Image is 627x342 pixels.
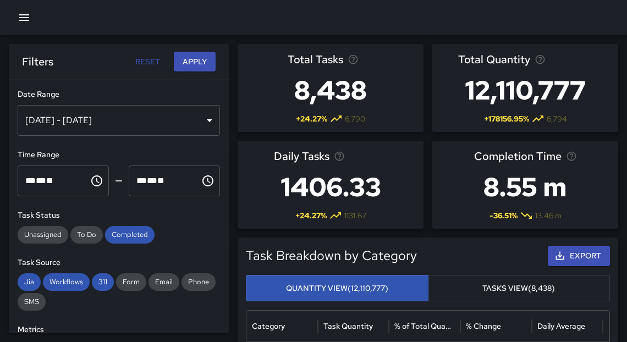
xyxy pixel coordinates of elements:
[136,176,147,185] span: Hours
[43,277,90,288] span: Workflows
[182,277,216,288] span: Phone
[70,226,103,244] div: To Do
[535,54,546,65] svg: Total task quantity in the selected period, compared to the previous period.
[18,209,220,222] h6: Task Status
[537,321,585,331] div: Daily Average
[46,176,53,185] span: Meridiem
[22,53,53,70] h6: Filters
[43,273,90,291] div: Workflows
[484,113,529,124] span: + 178156.95 %
[348,54,359,65] svg: Total number of tasks in the selected period, compared to the previous period.
[86,170,108,192] button: Choose time, selected time is 12:00 AM
[458,51,530,68] span: Total Quantity
[18,293,46,311] div: SMS
[296,113,327,124] span: + 24.27 %
[18,105,220,136] div: [DATE] - [DATE]
[274,147,329,165] span: Daily Tasks
[182,273,216,291] div: Phone
[334,151,345,162] svg: Average number of tasks per day in the selected period, compared to the previous period.
[105,226,155,244] div: Completed
[18,277,41,288] span: Jia
[36,176,46,185] span: Minutes
[466,321,501,331] div: % Change
[566,151,577,162] svg: Average time taken to complete tasks in the selected period, compared to the previous period.
[174,52,216,72] button: Apply
[288,68,373,112] h3: 8,438
[246,275,428,302] button: Quantity View(12,110,777)
[197,170,219,192] button: Choose time, selected time is 11:59 PM
[105,229,155,240] span: Completed
[490,210,518,221] span: -36.51 %
[18,149,220,161] h6: Time Range
[147,176,157,185] span: Minutes
[548,246,610,266] button: Export
[345,113,365,124] span: 6,790
[535,210,562,221] span: 13.46 m
[116,277,146,288] span: Form
[295,210,327,221] span: + 24.27 %
[428,275,610,302] button: Tasks View(8,438)
[92,277,114,288] span: 311
[344,210,366,221] span: 1131.67
[323,321,373,331] div: Task Quantity
[148,277,179,288] span: Email
[18,296,46,307] span: SMS
[18,229,68,240] span: Unassigned
[274,165,388,209] h3: 1406.33
[18,226,68,244] div: Unassigned
[474,147,562,165] span: Completion Time
[18,324,220,336] h6: Metrics
[70,229,103,240] span: To Do
[547,113,567,124] span: 6,794
[92,273,114,291] div: 311
[18,89,220,101] h6: Date Range
[458,68,592,112] h3: 12,110,777
[130,52,165,72] button: Reset
[288,51,343,68] span: Total Tasks
[394,321,454,331] div: % of Total Quantity
[25,176,36,185] span: Hours
[18,257,220,269] h6: Task Source
[18,273,41,291] div: Jia
[252,321,285,331] div: Category
[148,273,179,291] div: Email
[474,165,577,209] h3: 8.55 m
[246,247,518,264] h5: Task Breakdown by Category
[116,273,146,291] div: Form
[157,176,164,185] span: Meridiem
